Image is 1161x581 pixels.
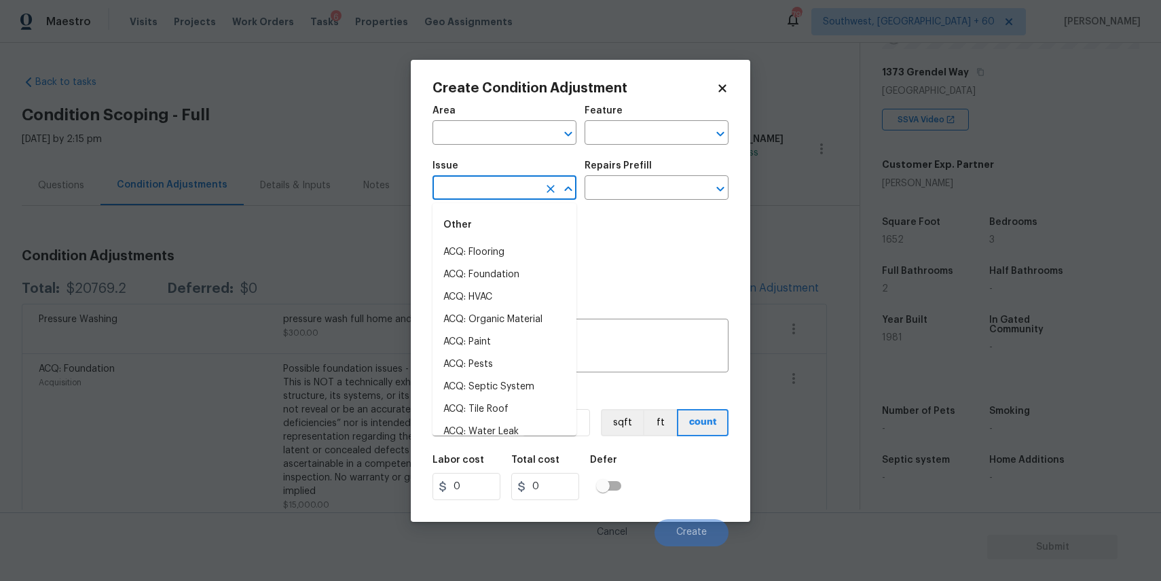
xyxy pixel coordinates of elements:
[432,264,576,286] li: ACQ: Foundation
[711,179,730,198] button: Open
[677,409,729,436] button: count
[643,409,677,436] button: ft
[432,209,576,241] div: Other
[432,331,576,353] li: ACQ: Paint
[601,409,643,436] button: sqft
[711,124,730,143] button: Open
[432,353,576,376] li: ACQ: Pests
[559,179,578,198] button: Close
[655,519,729,546] button: Create
[432,286,576,309] li: ACQ: HVAC
[432,161,458,171] h5: Issue
[575,519,649,546] button: Cancel
[432,241,576,264] li: ACQ: Flooring
[590,455,617,465] h5: Defer
[597,527,627,538] span: Cancel
[432,309,576,331] li: ACQ: Organic Material
[432,455,484,465] h5: Labor cost
[511,455,559,465] h5: Total cost
[432,421,576,443] li: ACQ: Water Leak
[432,82,716,95] h2: Create Condition Adjustment
[541,179,560,198] button: Clear
[585,161,652,171] h5: Repairs Prefill
[432,106,456,116] h5: Area
[585,106,623,116] h5: Feature
[559,124,578,143] button: Open
[676,527,707,538] span: Create
[432,398,576,421] li: ACQ: Tile Roof
[432,376,576,398] li: ACQ: Septic System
